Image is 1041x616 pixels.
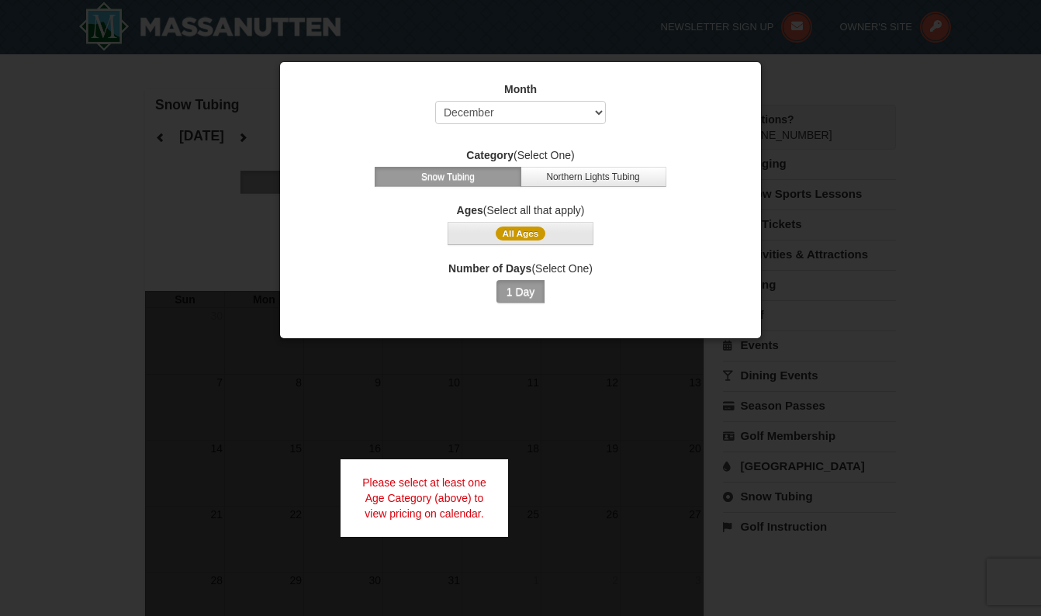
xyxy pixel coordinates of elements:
button: Snow Tubing [375,167,520,187]
strong: Ages [457,204,483,216]
label: (Select One) [299,147,742,163]
strong: Number of Days [448,262,531,275]
div: Please select at least one Age Category (above) to view pricing on calendar. [341,459,508,537]
button: Northern Lights Tubing [520,167,666,187]
button: All Ages [448,222,593,245]
span: All Ages [496,227,546,241]
strong: Category [466,149,514,161]
label: (Select One) [299,261,742,276]
strong: Month [504,83,537,95]
button: 1 Day [496,280,545,303]
label: (Select all that apply) [299,202,742,218]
